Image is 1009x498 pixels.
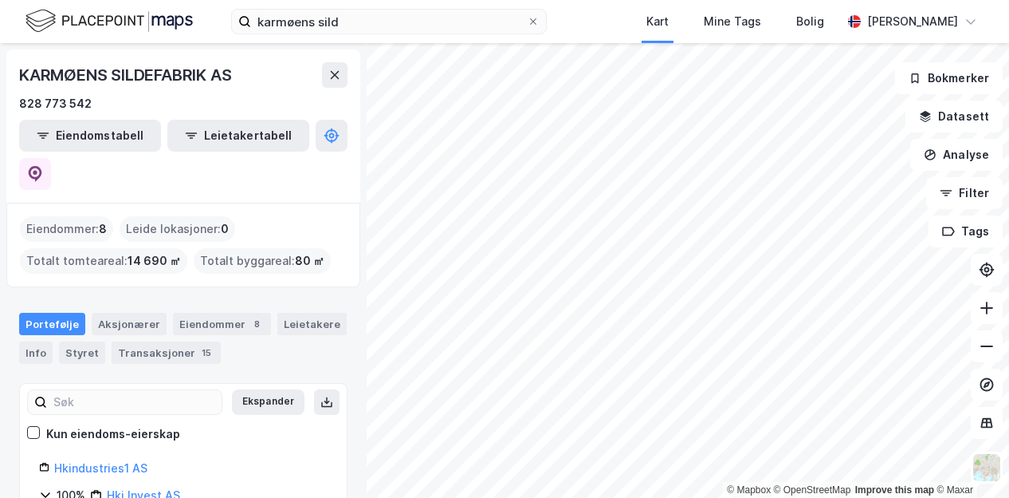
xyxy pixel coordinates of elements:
div: Bolig [796,12,824,31]
a: Improve this map [855,484,934,496]
div: Totalt byggareal : [194,248,331,274]
div: Aksjonærer [92,313,167,335]
div: Totalt tomteareal : [20,248,187,274]
div: [PERSON_NAME] [867,12,958,31]
span: 0 [221,219,229,239]
div: Leide lokasjoner : [120,216,235,242]
div: Eiendommer [173,313,271,335]
div: 8 [249,316,265,332]
span: 8 [99,219,107,239]
img: logo.f888ab2527a4732fd821a326f86c7f29.svg [26,7,193,35]
span: 14 690 ㎡ [128,251,181,271]
div: Portefølje [19,313,85,335]
div: 828 773 542 [19,94,92,113]
div: Kart [646,12,669,31]
button: Datasett [905,101,1003,132]
button: Bokmerker [895,62,1003,94]
input: Søk [47,390,222,414]
div: Kun eiendoms-eierskap [46,425,180,444]
div: Eiendommer : [20,216,113,242]
button: Tags [929,215,1003,247]
a: OpenStreetMap [774,484,851,496]
button: Eiendomstabell [19,120,161,152]
div: Transaksjoner [112,342,221,364]
div: Leietakere [277,313,347,335]
div: Mine Tags [704,12,761,31]
iframe: Chat Widget [929,421,1009,498]
a: Hkindustries1 AS [54,461,147,475]
input: Søk på adresse, matrikkel, gårdeiere, leietakere eller personer [251,10,527,34]
div: Styret [59,342,105,364]
div: KARMØENS SILDEFABRIK AS [19,62,234,88]
div: 15 [198,345,214,361]
button: Leietakertabell [167,120,309,152]
a: Mapbox [727,484,771,496]
button: Ekspander [232,389,304,415]
button: Filter [926,177,1003,209]
button: Analyse [910,139,1003,171]
span: 80 ㎡ [295,251,324,271]
div: Kontrollprogram for chat [929,421,1009,498]
div: Info [19,342,53,364]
